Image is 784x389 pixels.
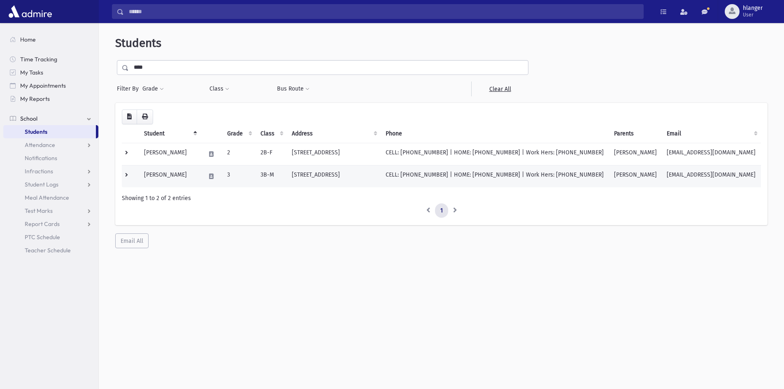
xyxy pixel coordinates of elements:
[609,165,662,187] td: [PERSON_NAME]
[25,247,71,254] span: Teacher Schedule
[381,165,609,187] td: CELL: [PHONE_NUMBER] | HOME: [PHONE_NUMBER] | Work Hers: [PHONE_NUMBER]
[3,112,98,125] a: School
[25,194,69,201] span: Meal Attendance
[3,165,98,178] a: Infractions
[122,109,137,124] button: CSV
[3,92,98,105] a: My Reports
[287,165,381,187] td: [STREET_ADDRESS]
[139,124,200,143] th: Student: activate to sort column descending
[209,82,230,96] button: Class
[25,233,60,241] span: PTC Schedule
[3,217,98,231] a: Report Cards
[3,53,98,66] a: Time Tracking
[25,154,57,162] span: Notifications
[25,168,53,175] span: Infractions
[139,165,200,187] td: [PERSON_NAME]
[3,178,98,191] a: Student Logs
[25,181,58,188] span: Student Logs
[3,231,98,244] a: PTC Schedule
[435,203,448,218] a: 1
[124,4,643,19] input: Search
[256,165,287,187] td: 3B-M
[287,143,381,165] td: [STREET_ADDRESS]
[20,69,43,76] span: My Tasks
[3,191,98,204] a: Meal Attendance
[662,143,761,165] td: [EMAIL_ADDRESS][DOMAIN_NAME]
[3,33,98,46] a: Home
[25,128,47,135] span: Students
[3,79,98,92] a: My Appointments
[222,143,255,165] td: 2
[117,84,142,93] span: Filter By
[122,194,761,203] div: Showing 1 to 2 of 2 entries
[25,207,53,214] span: Test Marks
[277,82,310,96] button: Bus Route
[3,125,96,138] a: Students
[3,204,98,217] a: Test Marks
[381,124,609,143] th: Phone
[287,124,381,143] th: Address: activate to sort column ascending
[139,143,200,165] td: [PERSON_NAME]
[20,95,50,102] span: My Reports
[3,138,98,151] a: Attendance
[7,3,54,20] img: AdmirePro
[20,56,57,63] span: Time Tracking
[25,141,55,149] span: Attendance
[142,82,164,96] button: Grade
[256,124,287,143] th: Class: activate to sort column ascending
[609,143,662,165] td: [PERSON_NAME]
[256,143,287,165] td: 2B-F
[3,66,98,79] a: My Tasks
[25,220,60,228] span: Report Cards
[743,5,763,12] span: hlanger
[20,36,36,43] span: Home
[115,36,161,50] span: Students
[3,151,98,165] a: Notifications
[137,109,153,124] button: Print
[743,12,763,18] span: User
[3,244,98,257] a: Teacher Schedule
[662,165,761,187] td: [EMAIL_ADDRESS][DOMAIN_NAME]
[609,124,662,143] th: Parents
[471,82,528,96] a: Clear All
[115,233,149,248] button: Email All
[20,82,66,89] span: My Appointments
[662,124,761,143] th: Email: activate to sort column ascending
[222,124,255,143] th: Grade: activate to sort column ascending
[222,165,255,187] td: 3
[381,143,609,165] td: CELL: [PHONE_NUMBER] | HOME: [PHONE_NUMBER] | Work Hers: [PHONE_NUMBER]
[20,115,37,122] span: School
